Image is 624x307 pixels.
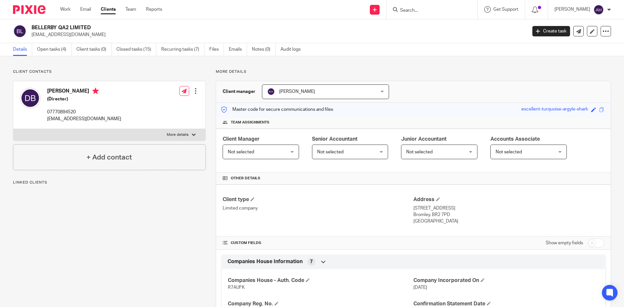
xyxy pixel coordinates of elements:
[60,6,71,13] a: Work
[86,152,132,162] h4: + Add contact
[267,88,275,96] img: svg%3E
[406,150,433,154] span: Not selected
[280,43,305,56] a: Audit logs
[116,43,156,56] a: Closed tasks (15)
[317,150,344,154] span: Not selected
[37,43,71,56] a: Open tasks (4)
[310,259,313,265] span: 7
[493,7,518,12] span: Get Support
[221,106,333,113] p: Master code for secure communications and files
[47,116,121,122] p: [EMAIL_ADDRESS][DOMAIN_NAME]
[125,6,136,13] a: Team
[167,132,188,137] p: More details
[554,6,590,13] p: [PERSON_NAME]
[47,109,121,115] p: 07770894520
[223,240,413,246] h4: CUSTOM FIELDS
[399,8,458,14] input: Search
[209,43,224,56] a: Files
[532,26,570,36] a: Create task
[401,136,447,142] span: Junior Accountant
[32,32,523,38] p: [EMAIL_ADDRESS][DOMAIN_NAME]
[312,136,357,142] span: Senior Accountant
[546,240,583,246] label: Show empty fields
[146,6,162,13] a: Reports
[413,205,604,211] p: [STREET_ADDRESS]
[223,136,260,142] span: Client Manager
[161,43,204,56] a: Recurring tasks (7)
[496,150,522,154] span: Not selected
[227,258,303,265] span: Companies House Information
[47,88,121,96] h4: [PERSON_NAME]
[231,120,269,125] span: Team assignments
[13,180,206,185] p: Linked clients
[279,89,315,94] span: [PERSON_NAME]
[47,96,121,102] h5: (Director)
[92,88,99,94] i: Primary
[101,6,116,13] a: Clients
[413,218,604,224] p: [GEOGRAPHIC_DATA]
[80,6,91,13] a: Email
[76,43,111,56] a: Client tasks (0)
[32,24,424,31] h2: BELLERBY QA2 LIMITED
[13,43,32,56] a: Details
[13,24,27,38] img: svg%3E
[593,5,604,15] img: svg%3E
[413,211,604,218] p: Bromley, BR2 7PD
[252,43,276,56] a: Notes (0)
[223,196,413,203] h4: Client type
[13,5,45,14] img: Pixie
[413,285,427,290] span: [DATE]
[223,205,413,211] p: Limited company
[228,277,413,284] h4: Companies House - Auth. Code
[413,277,599,284] h4: Company Incorporated On
[216,69,611,74] p: More details
[229,43,247,56] a: Emails
[413,196,604,203] h4: Address
[521,106,588,113] div: excellent-turquoise-argyle-shark
[20,88,41,109] img: svg%3E
[223,88,255,95] h3: Client manager
[228,285,245,290] span: R7AUFK
[490,136,540,142] span: Accounts Associate
[231,176,260,181] span: Other details
[228,150,254,154] span: Not selected
[13,69,206,74] p: Client contacts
